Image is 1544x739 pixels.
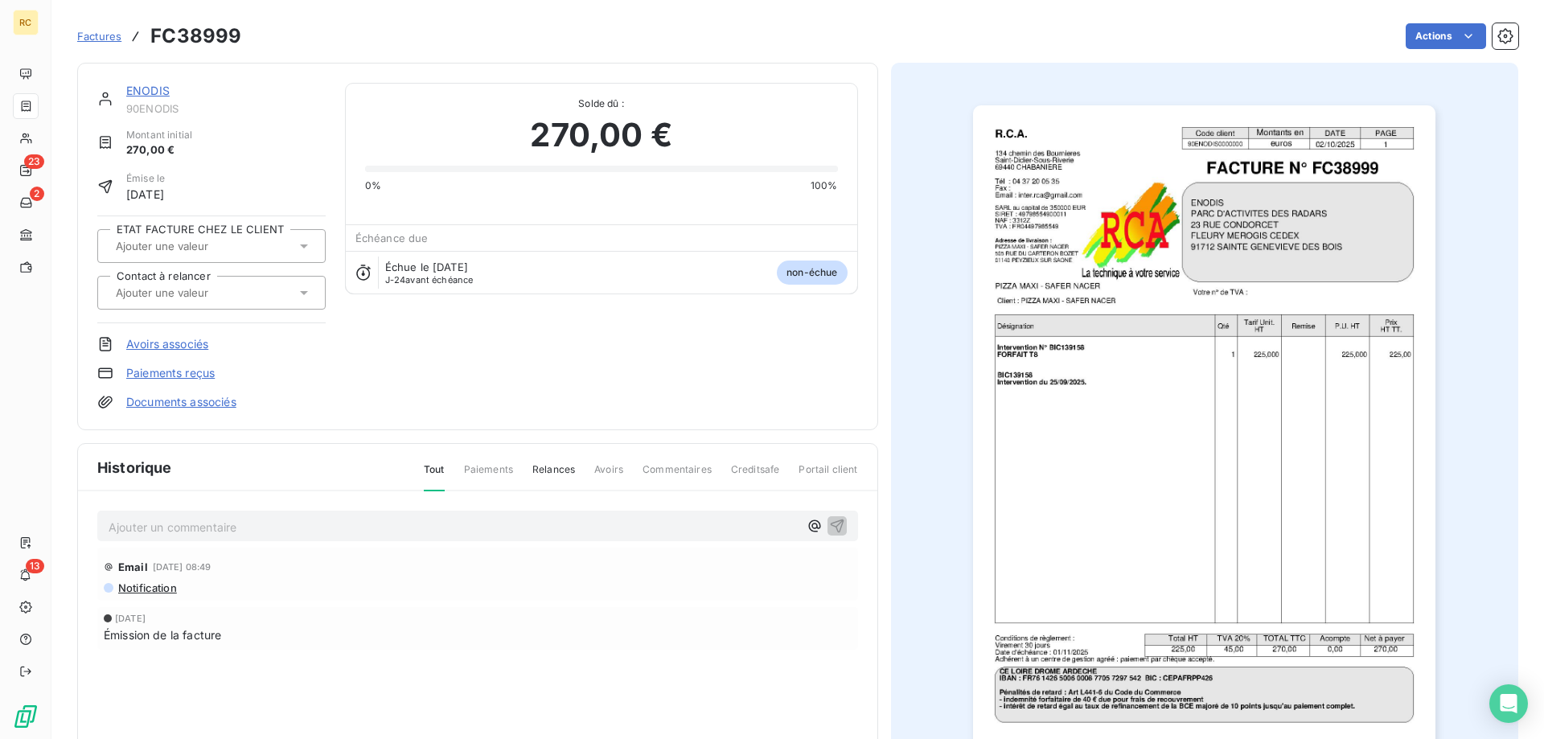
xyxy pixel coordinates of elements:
[115,614,146,623] span: [DATE]
[643,462,712,490] span: Commentaires
[777,261,847,285] span: non-échue
[1406,23,1486,49] button: Actions
[126,394,236,410] a: Documents associés
[1489,684,1528,723] div: Open Intercom Messenger
[530,111,671,159] span: 270,00 €
[594,462,623,490] span: Avoirs
[385,261,468,273] span: Échue le [DATE]
[126,186,165,203] span: [DATE]
[30,187,44,201] span: 2
[126,365,215,381] a: Paiements reçus
[24,154,44,169] span: 23
[731,462,780,490] span: Creditsafe
[117,581,177,594] span: Notification
[355,232,429,244] span: Échéance due
[532,462,575,490] span: Relances
[77,30,121,43] span: Factures
[385,275,474,285] span: avant échéance
[126,102,326,115] span: 90ENODIS
[13,704,39,729] img: Logo LeanPay
[114,285,276,300] input: Ajouter une valeur
[118,560,148,573] span: Email
[811,179,838,193] span: 100%
[365,96,838,111] span: Solde dû :
[153,562,211,572] span: [DATE] 08:49
[126,128,192,142] span: Montant initial
[77,28,121,44] a: Factures
[97,457,172,478] span: Historique
[799,462,857,490] span: Portail client
[385,274,406,285] span: J-24
[365,179,381,193] span: 0%
[126,336,208,352] a: Avoirs associés
[126,142,192,158] span: 270,00 €
[126,171,165,186] span: Émise le
[464,462,513,490] span: Paiements
[104,626,221,643] span: Émission de la facture
[114,239,276,253] input: Ajouter une valeur
[150,22,241,51] h3: FC38999
[13,10,39,35] div: RC
[126,84,170,97] a: ENODIS
[26,559,44,573] span: 13
[424,462,445,491] span: Tout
